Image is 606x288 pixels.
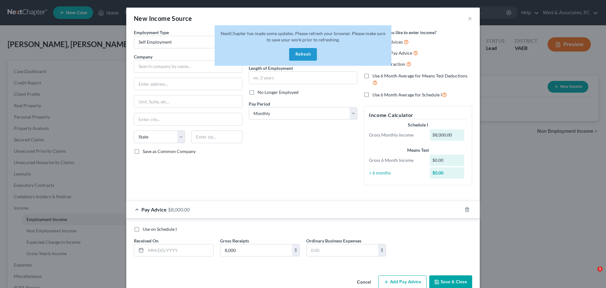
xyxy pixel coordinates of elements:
[597,267,603,272] span: 1
[134,60,242,73] input: Search company by name...
[134,95,242,107] input: Unit, Suite, etc...
[249,72,357,84] input: ex: 2 years
[378,244,386,256] div: $
[221,31,385,42] span: NextChapter has made some updates. Please refresh your browser. Please make sure to save your wor...
[134,30,169,35] span: Employment Type
[134,14,192,23] div: New Income Source
[372,73,467,78] span: Use 6 Month Average for Means Test Deductions
[430,167,465,179] div: $0.00
[364,29,437,36] label: How would you like to enter income?
[369,111,467,119] h5: Income Calculator
[468,15,472,22] button: ×
[146,244,213,256] input: MM/DD/YYYY
[258,89,299,95] span: No Longer Employed
[366,170,427,176] div: ÷ 6 months
[306,244,378,256] input: 0.00
[372,92,442,97] span: Use 6 Month Average for Schedule I
[220,244,292,256] input: 0.00
[143,149,196,154] span: Save as Common Company
[168,206,190,212] span: $8,000.00
[430,155,465,166] div: $0.00
[141,206,167,212] span: Pay Advice
[292,244,300,256] div: $
[369,122,467,128] div: Schedule I
[372,50,412,56] span: Just One Pay Advice
[191,131,242,143] input: Enter zip...
[366,157,427,163] div: Gross 6 Month Income
[430,129,465,141] div: $8,000.00
[369,147,467,153] div: Means Test
[134,54,152,59] span: Company
[366,132,427,138] div: Gross Monthly Income
[306,237,361,244] label: Ordinary Business Expenses
[249,101,270,107] span: Pay Period
[143,226,177,232] span: Use on Schedule I
[220,237,249,244] label: Gross Receipts
[289,48,317,61] button: Refresh
[134,78,242,90] input: Enter address...
[134,238,158,243] span: Received On
[585,267,600,282] iframe: Intercom live chat
[134,113,242,125] input: Enter city...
